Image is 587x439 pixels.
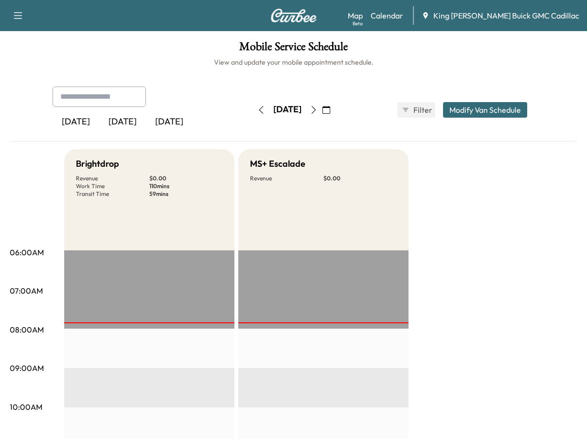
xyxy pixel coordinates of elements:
[433,10,579,21] span: King [PERSON_NAME] Buick GMC Cadillac
[149,190,223,198] p: 59 mins
[10,57,577,67] h6: View and update your mobile appointment schedule.
[146,111,193,133] div: [DATE]
[99,111,146,133] div: [DATE]
[270,9,317,22] img: Curbee Logo
[413,104,431,116] span: Filter
[250,175,323,182] p: Revenue
[76,157,119,171] h5: Brightdrop
[76,182,149,190] p: Work Time
[397,102,435,118] button: Filter
[273,104,302,116] div: [DATE]
[371,10,403,21] a: Calendar
[76,175,149,182] p: Revenue
[323,175,397,182] p: $ 0.00
[76,190,149,198] p: Transit Time
[149,175,223,182] p: $ 0.00
[443,102,527,118] button: Modify Van Schedule
[10,246,44,258] p: 06:00AM
[10,401,42,413] p: 10:00AM
[10,362,44,374] p: 09:00AM
[250,157,305,171] h5: MS+ Escalade
[10,41,577,57] h1: Mobile Service Schedule
[10,324,44,335] p: 08:00AM
[149,182,223,190] p: 110 mins
[353,20,363,27] div: Beta
[348,10,363,21] a: MapBeta
[53,111,99,133] div: [DATE]
[10,285,43,297] p: 07:00AM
